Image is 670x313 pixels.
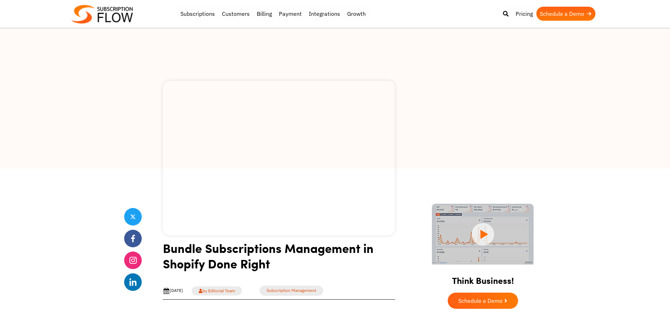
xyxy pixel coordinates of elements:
span: Schedule a Demo [458,298,503,304]
h2: Think Business! [420,267,546,289]
img: Subscriptionflow [71,5,133,24]
a: Pricing [512,7,536,21]
img: Bundle Subscriptions Management in Shopify [163,81,395,235]
a: Subscriptions [177,7,218,21]
a: Schedule a Demo [536,7,595,21]
a: Schedule a Demo [448,293,518,309]
div: [DATE] [163,287,183,294]
a: Growth [344,7,369,21]
a: Billing [253,7,275,21]
a: Customers [218,7,253,21]
a: by Editorial Team [192,286,242,295]
h1: Bundle Subscriptions Management in Shopify Done Right [163,240,395,276]
a: Payment [275,7,305,21]
a: Integrations [305,7,344,21]
img: intro video [432,204,534,265]
a: Subscription Management [260,286,323,296]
